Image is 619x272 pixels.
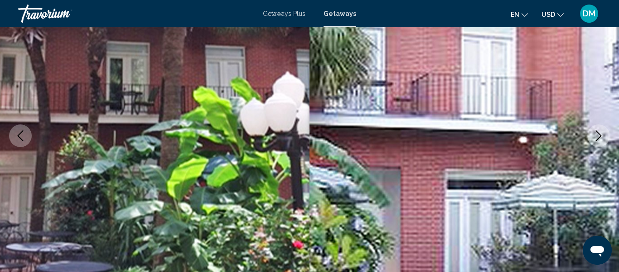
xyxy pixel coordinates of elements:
a: Getaways Plus [263,10,305,17]
a: Getaways [324,10,356,17]
button: Change currency [542,8,564,21]
button: Previous image [9,124,32,147]
button: User Menu [577,4,601,23]
span: DM [583,9,595,18]
iframe: Button to launch messaging window [583,236,612,265]
span: en [511,11,519,18]
button: Next image [587,124,610,147]
a: Travorium [18,5,254,23]
button: Change language [511,8,528,21]
span: USD [542,11,555,18]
